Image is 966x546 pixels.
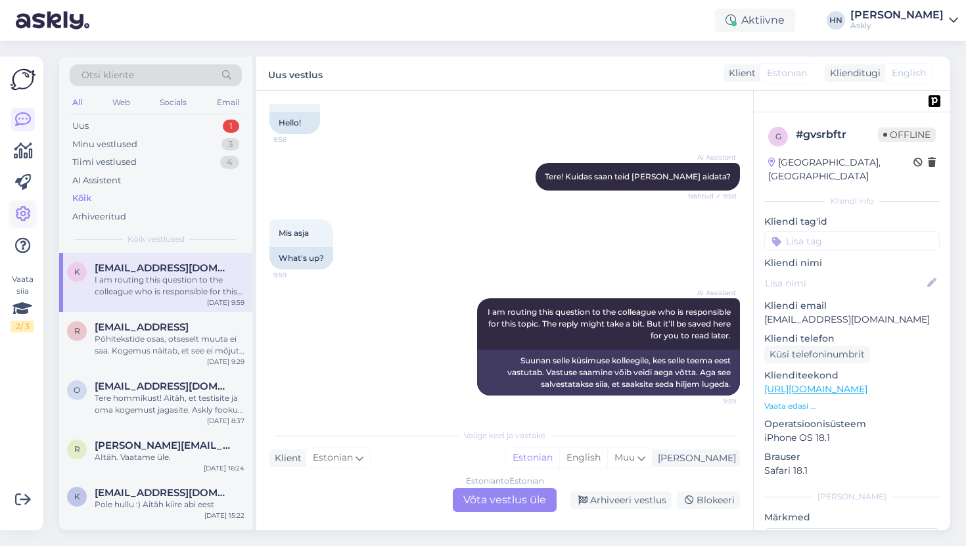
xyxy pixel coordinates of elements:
span: 9:59 [273,270,323,280]
p: Operatsioonisüsteem [764,417,940,431]
div: [DATE] 15:22 [204,511,244,520]
p: Kliendi email [764,299,940,313]
div: Klienditugi [825,66,881,80]
div: Kõik [72,192,91,205]
div: [DATE] 9:59 [207,298,244,307]
div: Blokeeri [677,491,740,509]
div: [PERSON_NAME] [850,10,944,20]
div: Email [214,94,242,111]
div: Tiimi vestlused [72,156,137,169]
div: Aktiivne [715,9,795,32]
div: Pole hullu :) Aitäh kiire abi eest [95,499,244,511]
p: Kliendi telefon [764,332,940,346]
div: Võta vestlus üle [453,488,557,512]
span: AI Assistent [687,152,736,162]
div: AItäh. Vaatame üle. [95,451,244,463]
span: 9:59 [687,396,736,406]
div: [DATE] 8:37 [207,416,244,426]
span: r [74,326,80,336]
div: Askly [850,20,944,31]
div: 3 [221,138,239,151]
span: Offline [878,127,936,142]
p: Kliendi nimi [764,256,940,270]
span: Estonian [767,66,807,80]
div: Suunan selle küsimuse kolleegile, kes selle teema eest vastutab. Vastuse saamine võib veidi aega ... [477,350,740,396]
div: Kliendi info [764,195,940,207]
div: All [70,94,85,111]
p: [EMAIL_ADDRESS][DOMAIN_NAME] [764,313,940,327]
span: K [74,267,80,277]
div: English [559,448,607,468]
span: I am routing this question to the colleague who is responsible for this topic. The reply might ta... [488,307,733,340]
p: Kliendi tag'id [764,215,940,229]
span: Otsi kliente [81,68,134,82]
div: Socials [157,94,189,111]
div: 4 [220,156,239,169]
div: Vaata siia [11,273,34,332]
div: Estonian to Estonian [466,475,544,487]
div: [PERSON_NAME] [764,491,940,503]
div: Põhitekstide osas, otseselt muuta ei saa. Kogemus näitab, et see ei mõjuta äri tulemusi. Pigem so... [95,333,244,357]
div: Minu vestlused [72,138,137,151]
div: [GEOGRAPHIC_DATA], [GEOGRAPHIC_DATA] [768,156,913,183]
div: Valige keel ja vastake [269,430,740,442]
span: Kõik vestlused [127,233,185,245]
div: [PERSON_NAME] [653,451,736,465]
p: Brauser [764,450,940,464]
div: AI Assistent [72,174,121,187]
a: [PERSON_NAME]Askly [850,10,958,31]
span: ormiuas@hotmail.com [95,380,231,392]
div: Hello! [269,112,320,134]
div: Küsi telefoninumbrit [764,346,870,363]
label: Uus vestlus [268,64,323,82]
span: Nähtud ✓ 9:58 [687,191,736,201]
div: Estonian [506,448,559,468]
div: 1 [223,120,239,133]
div: [DATE] 16:24 [204,463,244,473]
img: Askly Logo [11,67,35,92]
span: AI Assistent [687,288,736,298]
p: Märkmed [764,511,940,524]
span: Kk@hh.ee [95,262,231,274]
input: Lisa nimi [765,276,925,290]
div: [DATE] 9:29 [207,357,244,367]
div: Arhiveeritud [72,210,126,223]
div: 2 / 3 [11,321,34,332]
div: Arhiveeri vestlus [570,491,672,509]
div: I am routing this question to the colleague who is responsible for this topic. The reply might ta... [95,274,244,298]
a: [URL][DOMAIN_NAME] [764,383,867,395]
span: reigo@turundus.ai [95,321,189,333]
input: Lisa tag [764,231,940,251]
span: g [775,131,781,141]
p: Safari 18.1 [764,464,940,478]
span: Mis asja [279,228,309,238]
div: Klient [724,66,756,80]
span: Estonian [313,451,353,465]
div: What's up? [269,247,333,269]
span: English [892,66,926,80]
div: Tere hommikust! Aitäh, et testisite ja oma kogemust jagasite. Askly fookus on vastata eelkõige pä... [95,392,244,416]
span: reene@tupsunupsu.ee [95,440,231,451]
span: o [74,385,80,395]
div: Klient [269,451,302,465]
div: HN [827,11,845,30]
span: Tere! Kuidas saan teid [PERSON_NAME] aidata? [545,171,731,181]
p: iPhone OS 18.1 [764,431,940,445]
span: Muu [614,451,635,463]
div: # gvsrbftr [796,127,878,143]
p: Klienditeekond [764,369,940,382]
span: kartl@tuusik.ee [95,487,231,499]
span: k [74,491,80,501]
div: Web [110,94,133,111]
div: Uus [72,120,89,133]
img: pd [929,95,940,107]
p: Vaata edasi ... [764,400,940,412]
span: r [74,444,80,454]
span: 9:58 [273,135,323,145]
